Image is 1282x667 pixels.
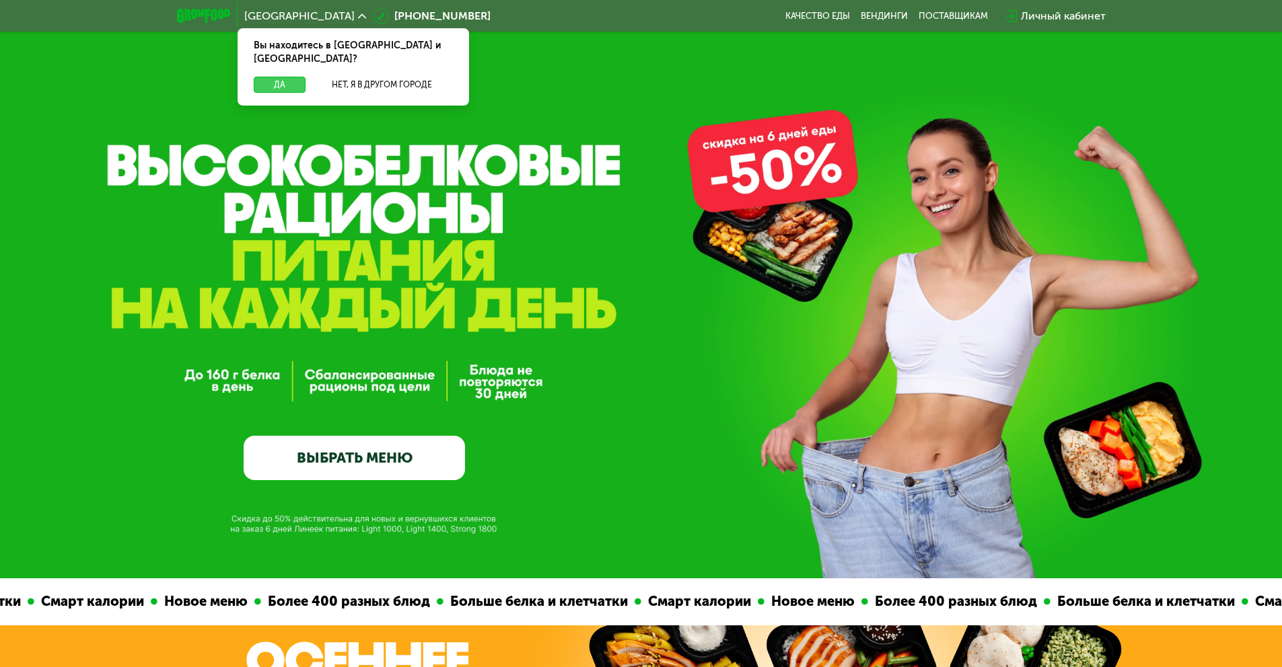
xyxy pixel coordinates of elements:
div: Больше белка и клетчатки [1050,591,1241,612]
div: Больше белка и клетчатки [443,591,634,612]
div: Смарт калории [34,591,150,612]
div: Новое меню [157,591,254,612]
div: Новое меню [764,591,861,612]
div: Личный кабинет [1021,8,1106,24]
div: Смарт калории [641,591,757,612]
div: Вы находитесь в [GEOGRAPHIC_DATA] и [GEOGRAPHIC_DATA]? [238,28,469,77]
div: Более 400 разных блюд [867,591,1043,612]
div: поставщикам [919,11,988,22]
a: ВЫБРАТЬ МЕНЮ [244,436,465,480]
button: Нет, я в другом городе [311,77,453,93]
div: Более 400 разных блюд [260,591,436,612]
a: [PHONE_NUMBER] [373,8,491,24]
span: [GEOGRAPHIC_DATA] [244,11,355,22]
button: Да [254,77,306,93]
a: Вендинги [861,11,908,22]
a: Качество еды [785,11,850,22]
